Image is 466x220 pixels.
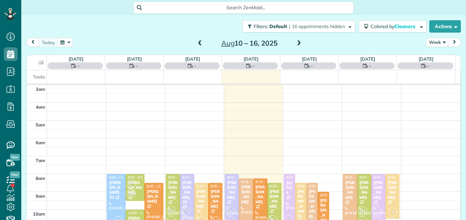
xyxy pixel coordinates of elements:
span: 8:30 - 11:00 [309,184,327,188]
a: [DATE] [419,56,433,62]
span: 7am [36,158,45,163]
div: [PERSON_NAME] [168,180,178,200]
button: Filters: Default | 16 appointments hidden [242,20,355,33]
button: next [448,38,461,47]
button: prev [26,38,39,47]
span: - [311,62,313,69]
div: [PERSON_NAME] [147,189,161,204]
span: 8:15 - 11:15 [256,180,274,184]
a: [DATE] [302,56,317,62]
span: SH [129,181,133,185]
span: - [369,62,371,69]
div: Joy Free [286,180,293,195]
div: [PERSON_NAME] [308,189,316,219]
span: X [388,207,397,217]
div: [PERSON_NAME] [387,180,397,200]
span: - [253,62,255,69]
span: Aug [221,39,235,47]
span: Tasks [33,74,45,80]
span: 5am [36,122,45,127]
span: 8:30 - 11:00 [197,184,215,188]
span: 8:30 - 11:30 [270,184,288,188]
div: [PERSON_NAME] [255,185,265,205]
div: [PERSON_NAME] [227,180,237,200]
span: 8:00 - 9:30 [128,175,144,180]
span: - [194,62,196,69]
span: - [428,62,430,69]
span: 8:00 - 11:00 [374,175,392,180]
small: 1 [127,183,135,190]
span: 3am [36,86,45,92]
a: [DATE] [360,56,375,62]
span: FV [225,206,235,216]
button: Week [426,38,448,47]
span: LM [166,206,176,216]
span: 4am [36,104,45,110]
a: [DATE] [69,56,83,62]
span: 8:00 - 11:30 [345,175,364,180]
span: New [10,154,20,161]
button: Colored byCleaners [359,20,427,33]
span: - [136,62,138,69]
div: [PERSON_NAME] [345,180,355,200]
span: 8:00 - 11:00 [360,175,378,180]
a: [DATE] [244,56,258,62]
span: 8:30 - 11:30 [298,184,316,188]
a: [DATE] [185,56,200,62]
span: Filters: [254,23,268,29]
h2: 10 – 16, 2025 [207,39,292,47]
span: F [372,206,381,216]
span: LM [358,206,367,216]
div: [PERSON_NAME] [373,180,383,200]
div: [PERSON_NAME] [210,189,220,209]
span: New [10,171,20,178]
span: 8:00 - 11:00 [182,175,201,180]
span: 8:00 - 11:00 [227,175,246,180]
span: 10am [33,211,45,217]
a: [DATE] [127,56,142,62]
span: | 16 appointments hidden [289,23,345,29]
span: 9am [36,193,45,199]
span: Default [269,23,288,29]
span: 8:00 - 11:00 [168,175,187,180]
span: 9:00 - 1:00 [320,193,337,197]
div: [PERSON_NAME] [359,180,369,200]
span: FV [180,206,190,216]
button: today [39,38,58,47]
span: 8:15 - 11:30 [241,180,260,184]
span: 6am [36,140,45,145]
span: LM [126,190,136,199]
span: 10:00 - 1:00 [128,211,147,215]
a: Filters: Default | 16 appointments hidden [239,20,355,33]
span: Cleaners [394,23,416,29]
div: [PERSON_NAME] [182,180,192,200]
span: 8:00 - 11:00 [109,175,128,180]
span: 8:30 - 11:00 [211,184,229,188]
div: [PERSON_NAME] [241,185,251,205]
button: Actions [429,20,461,33]
span: - [78,62,80,69]
div: [PERSON_NAME] [196,189,206,209]
span: Colored by [371,23,418,29]
span: 8am [36,175,45,181]
span: 8:00 - 10:30 [388,175,406,180]
div: [PERSON_NAME] [297,189,304,219]
span: 8:30 - 11:45 [147,184,165,188]
div: [PERSON_NAME] [269,189,279,209]
div: [PERSON_NAME] [109,180,124,195]
span: 8:00 - 11:30 [286,175,305,180]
